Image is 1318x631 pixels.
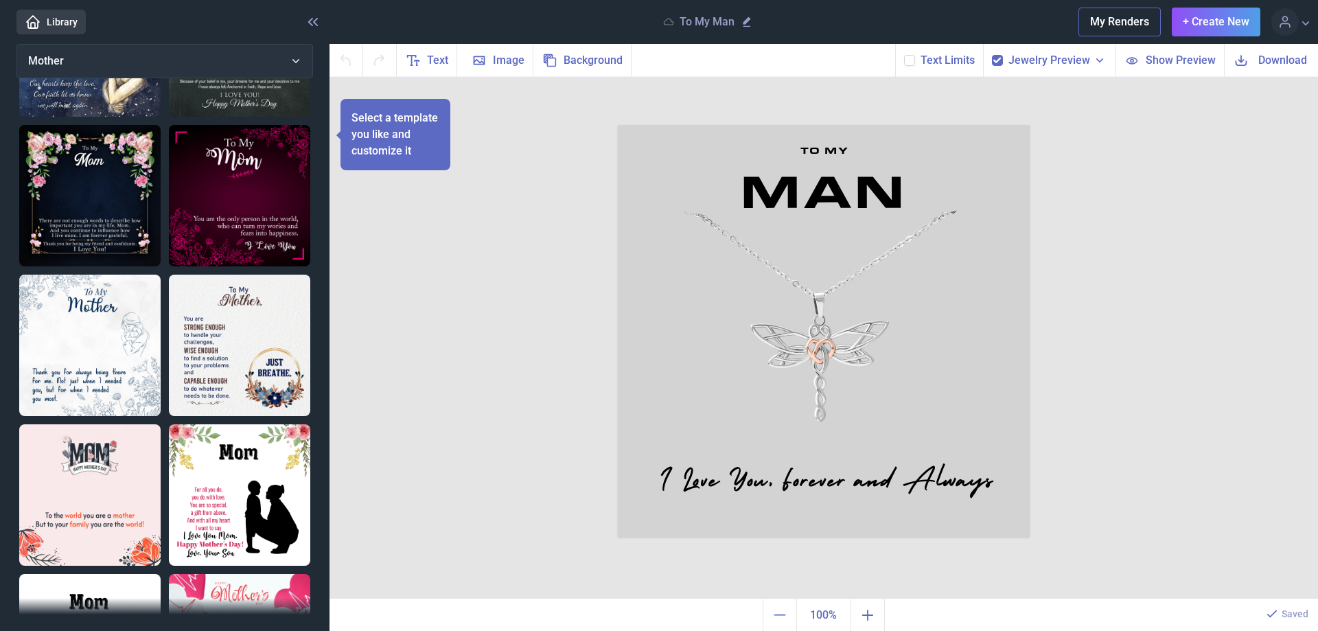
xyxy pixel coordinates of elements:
p: Select a template you like and customize it [351,110,439,159]
button: Text [397,44,457,76]
button: Text Limits [921,52,975,69]
button: Image [457,44,533,76]
button: Zoom out [763,599,796,631]
img: To the world you are a mother [19,424,161,566]
button: Undo [329,44,363,76]
img: For all you do, you do with love (1) [169,424,310,566]
span: Show Preview [1146,52,1216,68]
button: Redo [363,44,397,76]
button: Actual size [796,599,851,631]
img: Thank you for always being there [19,275,161,416]
img: There are not enough words [19,125,161,266]
span: Image [493,52,524,69]
div: TO MY [713,146,936,176]
button: Mother [16,44,313,78]
span: Mother [28,54,64,67]
div: MAN [655,169,991,220]
span: Jewelry Preview [1008,52,1090,69]
p: Saved [1282,607,1308,621]
span: 100% [800,601,848,629]
button: + Create New [1172,8,1260,36]
button: Background [533,44,632,76]
button: Download [1224,44,1318,76]
img: You are strong enough [169,275,310,416]
button: Jewelry Preview [1008,52,1107,69]
button: Show Preview [1115,44,1224,76]
img: You are the only person [169,125,310,266]
span: Download [1258,52,1307,68]
a: Library [16,10,86,34]
button: Zoom in [851,599,885,631]
div: I Love You, Forever and Always [658,471,995,503]
span: Text [427,52,448,69]
span: Background [564,52,623,69]
button: My Renders [1078,8,1161,36]
p: To My Man [680,15,735,29]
